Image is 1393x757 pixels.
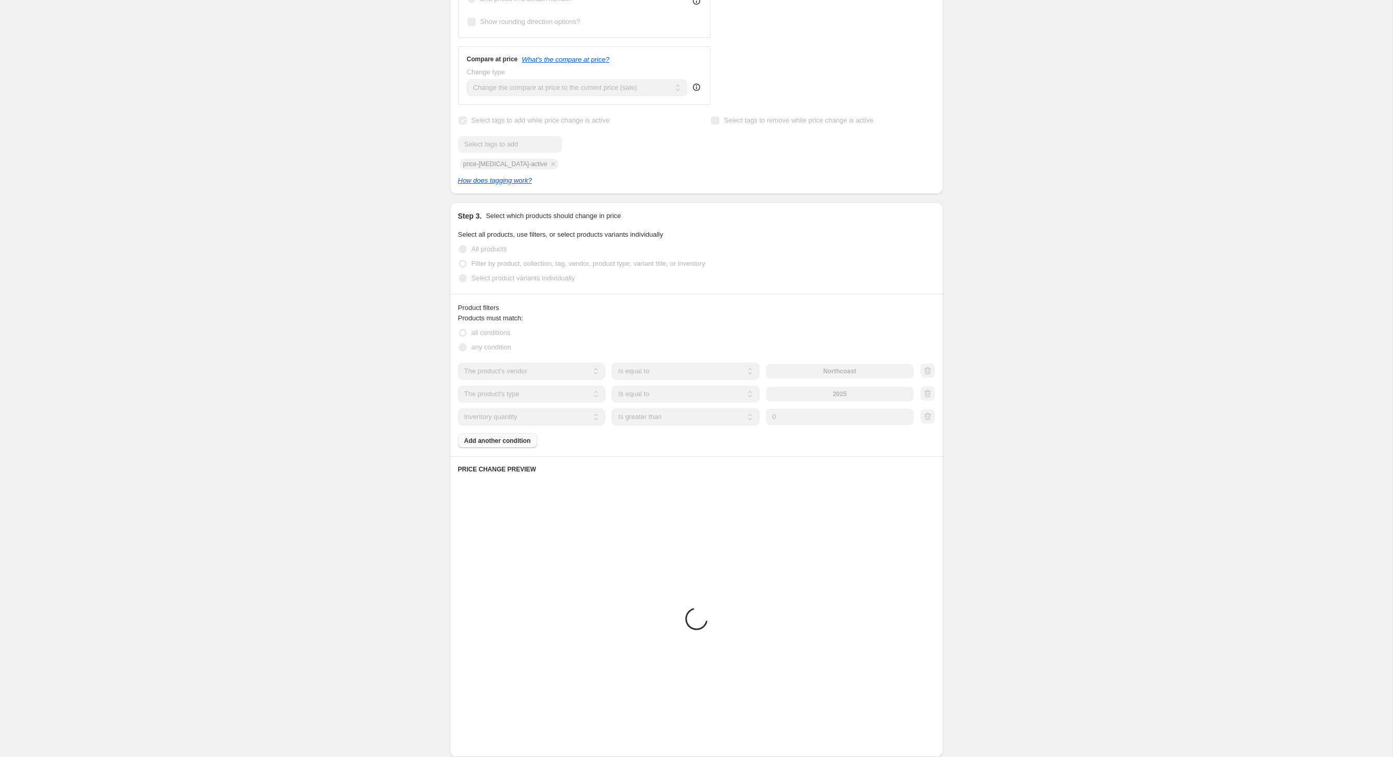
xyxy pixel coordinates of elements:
span: any condition [472,343,512,351]
span: Show rounding direction options? [480,18,580,25]
span: all conditions [472,329,511,336]
h2: Step 3. [458,211,482,221]
span: Select tags to remove while price change is active [724,116,874,124]
div: help [691,82,702,92]
span: Select product variants individually [472,274,575,282]
p: Select which products should change in price [486,211,621,221]
h6: PRICE CHANGE PREVIEW [458,465,935,474]
h3: Compare at price [467,55,518,63]
span: Select tags to add while price change is active [472,116,610,124]
div: Product filters [458,303,935,313]
span: Filter by product, collection, tag, vendor, product type, variant title, or inventory [472,260,705,267]
span: All products [472,245,507,253]
a: How does tagging work? [458,177,532,184]
input: Select tags to add [458,136,562,153]
button: What's the compare at price? [522,56,610,63]
span: Change type [467,68,505,76]
span: Products must match: [458,314,524,322]
span: Select all products, use filters, or select products variants individually [458,231,663,238]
